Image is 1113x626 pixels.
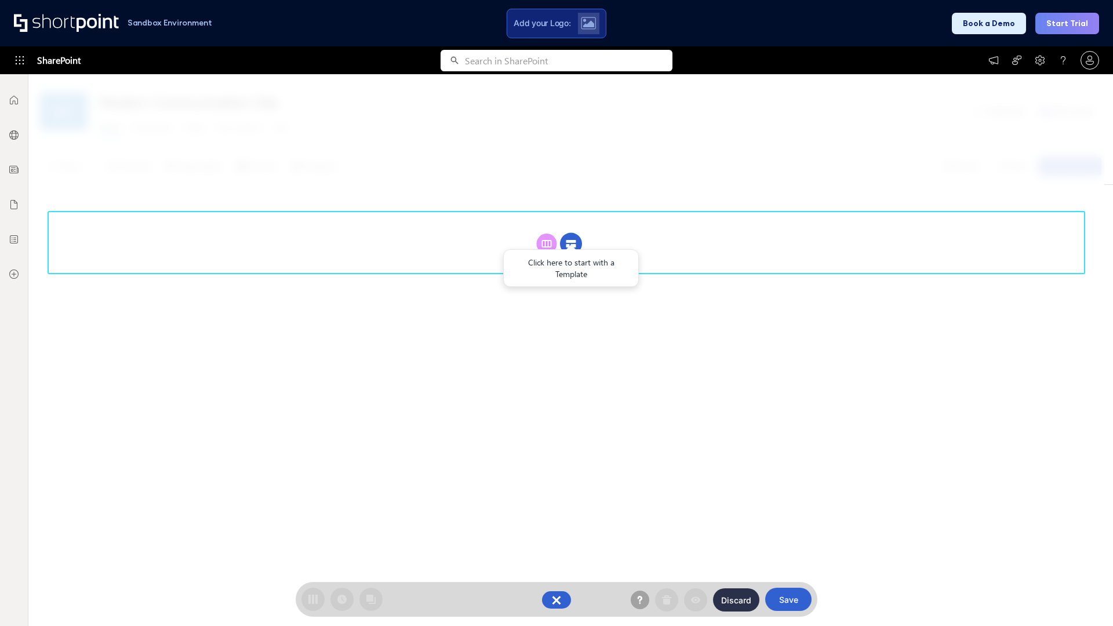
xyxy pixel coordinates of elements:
[465,50,672,71] input: Search in SharePoint
[37,46,81,74] span: SharePoint
[952,13,1026,34] button: Book a Demo
[514,18,570,28] span: Add your Logo:
[713,588,759,612] button: Discard
[1055,570,1113,626] iframe: Chat Widget
[128,20,212,26] h1: Sandbox Environment
[1035,13,1099,34] button: Start Trial
[765,588,812,611] button: Save
[581,17,596,30] img: Upload logo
